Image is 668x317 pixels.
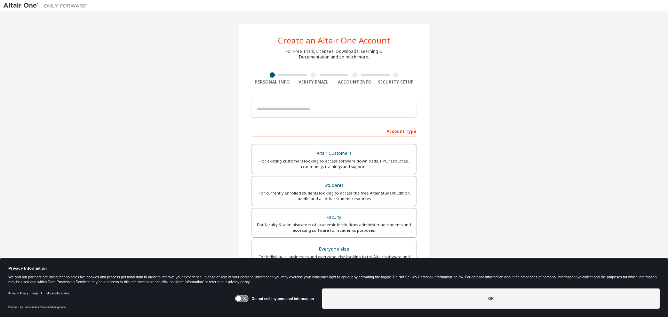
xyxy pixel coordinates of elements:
[3,2,90,9] img: Altair One
[293,79,334,85] div: Verify Email
[278,36,390,45] div: Create an Altair One Account
[252,125,416,136] div: Account Type
[256,213,412,222] div: Faculty
[256,181,412,190] div: Students
[252,79,293,85] div: Personal Info
[375,79,417,85] div: Security Setup
[334,79,375,85] div: Account Info
[286,49,382,60] div: For Free Trials, Licenses, Downloads, Learning & Documentation and so much more.
[256,244,412,254] div: Everyone else
[256,222,412,233] div: For faculty & administrators of academic institutions administering students and accessing softwa...
[256,254,412,265] div: For individuals, businesses and everyone else looking to try Altair software and explore our prod...
[256,190,412,201] div: For currently enrolled students looking to access the free Altair Student Edition bundle and all ...
[256,149,412,158] div: Altair Customers
[256,158,412,169] div: For existing customers looking to access software downloads, HPC resources, community, trainings ...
